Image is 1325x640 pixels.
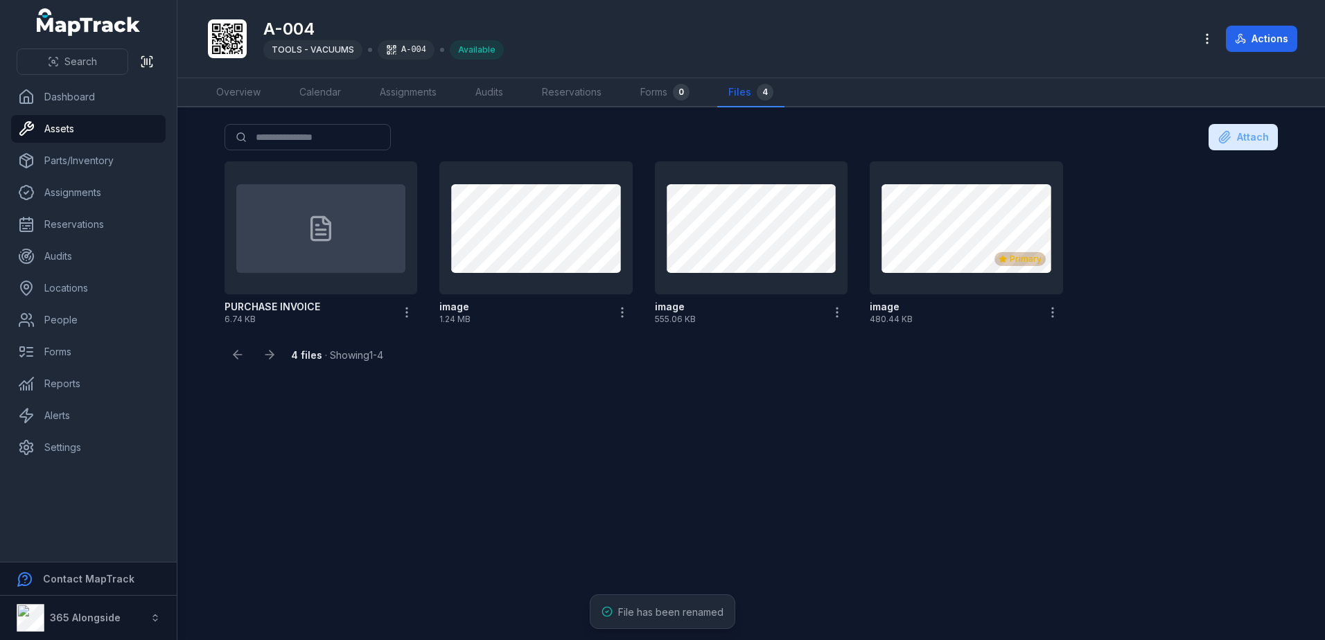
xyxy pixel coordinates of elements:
button: Attach [1209,124,1278,150]
div: 0 [673,84,690,100]
a: Forms0 [629,78,701,107]
a: Audits [464,78,514,107]
div: A-004 [378,40,435,60]
a: Files4 [717,78,784,107]
div: Primary [994,252,1046,266]
a: Audits [11,242,166,270]
strong: image [439,300,469,314]
a: Calendar [288,78,352,107]
a: People [11,306,166,334]
strong: PURCHASE INVOICE [225,300,320,314]
a: Dashboard [11,83,166,111]
span: File has been renamed [618,606,723,618]
span: 6.74 KB [225,314,391,325]
div: Available [450,40,504,60]
a: Settings [11,434,166,461]
a: Assignments [369,78,448,107]
span: Search [64,55,97,69]
strong: Contact MapTrack [43,573,134,585]
button: Search [17,48,128,75]
strong: 365 Alongside [50,612,121,623]
a: Assets [11,115,166,143]
a: Reservations [531,78,613,107]
a: Alerts [11,402,166,429]
a: Assignments [11,179,166,206]
h1: A-004 [263,18,504,40]
span: TOOLS - VACUUMS [272,44,354,55]
span: 480.44 KB [870,314,1036,325]
a: MapTrack [37,8,141,36]
strong: image [655,300,685,314]
strong: 4 files [291,349,322,361]
a: Parts/Inventory [11,147,166,175]
a: Overview [205,78,272,107]
a: Locations [11,274,166,302]
span: 555.06 KB [655,314,821,325]
a: Reports [11,370,166,398]
a: Reservations [11,211,166,238]
strong: image [870,300,900,314]
button: Actions [1226,26,1297,52]
div: 4 [757,84,773,100]
a: Forms [11,338,166,366]
span: 1.24 MB [439,314,606,325]
span: · Showing 1 - 4 [291,349,383,361]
